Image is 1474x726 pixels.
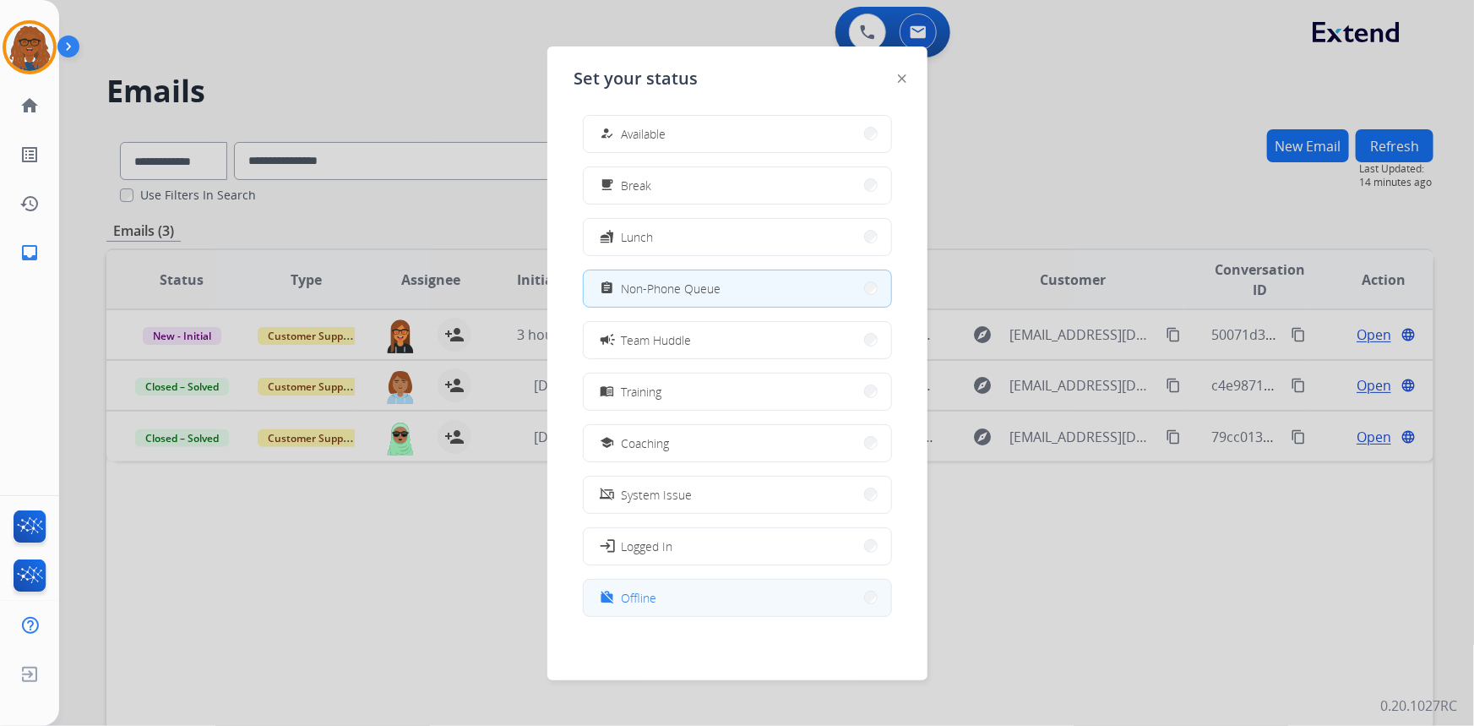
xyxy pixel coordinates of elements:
[622,177,652,194] span: Break
[622,331,692,349] span: Team Huddle
[622,125,666,143] span: Available
[1380,696,1457,716] p: 0.20.1027RC
[584,580,891,616] button: Offline
[622,589,657,607] span: Offline
[6,24,53,71] img: avatar
[600,385,614,399] mat-icon: menu_book
[600,488,614,502] mat-icon: phonelink_off
[600,178,614,193] mat-icon: free_breakfast
[600,127,614,141] mat-icon: how_to_reg
[584,219,891,255] button: Lunch
[598,538,615,554] mat-icon: login
[584,477,891,513] button: System Issue
[574,67,699,90] span: Set your status
[584,116,891,152] button: Available
[600,281,614,296] mat-icon: assignment
[598,331,615,348] mat-icon: campaign
[19,96,40,116] mat-icon: home
[622,228,654,246] span: Lunch
[19,243,40,263] mat-icon: inbox
[898,74,906,83] img: close-button
[622,383,662,401] span: Training
[584,322,891,358] button: Team Huddle
[584,528,891,565] button: Logged In
[600,591,614,605] mat-icon: work_off
[600,230,614,244] mat-icon: fastfood
[19,194,40,214] mat-icon: history
[584,270,891,307] button: Non-Phone Queue
[622,434,670,452] span: Coaching
[584,167,891,204] button: Break
[584,374,891,410] button: Training
[622,280,721,297] span: Non-Phone Queue
[622,486,693,504] span: System Issue
[622,538,673,555] span: Logged In
[19,145,40,165] mat-icon: list_alt
[584,425,891,461] button: Coaching
[600,436,614,450] mat-icon: school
